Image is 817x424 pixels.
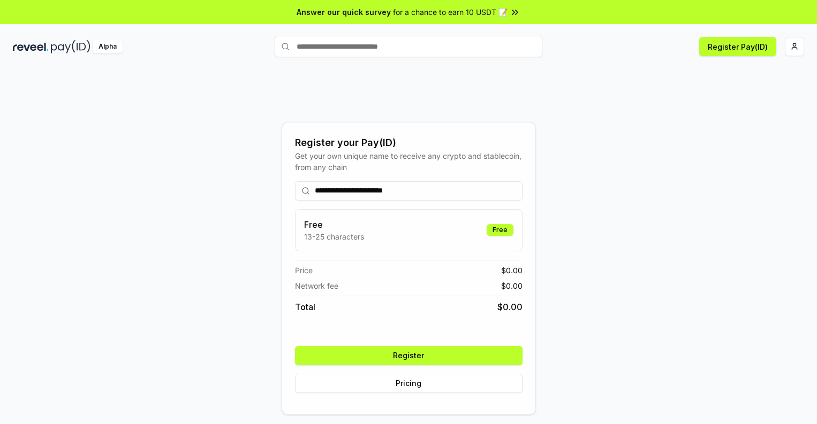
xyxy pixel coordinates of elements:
[501,265,523,276] span: $ 0.00
[13,40,49,53] img: reveel_dark
[295,346,523,365] button: Register
[393,6,508,18] span: for a chance to earn 10 USDT 📝
[487,224,513,236] div: Free
[295,150,523,173] div: Get your own unique name to receive any crypto and stablecoin, from any chain
[295,300,315,313] span: Total
[295,265,313,276] span: Price
[699,37,776,56] button: Register Pay(ID)
[297,6,391,18] span: Answer our quick survey
[295,135,523,150] div: Register your Pay(ID)
[295,280,338,291] span: Network fee
[501,280,523,291] span: $ 0.00
[497,300,523,313] span: $ 0.00
[304,218,364,231] h3: Free
[304,231,364,242] p: 13-25 characters
[295,374,523,393] button: Pricing
[93,40,123,53] div: Alpha
[51,40,90,53] img: pay_id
